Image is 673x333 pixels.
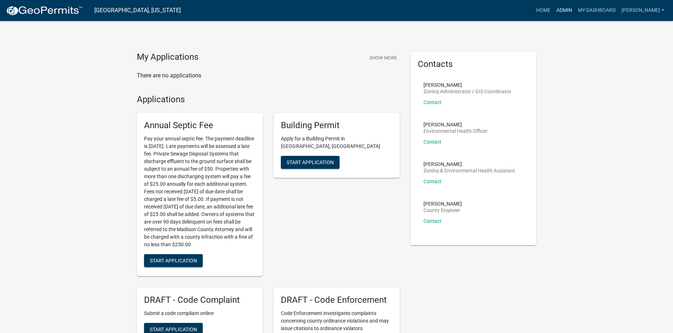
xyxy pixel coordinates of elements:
[533,4,553,17] a: Home
[94,4,181,17] a: [GEOGRAPHIC_DATA], [US_STATE]
[423,218,441,224] a: Contact
[281,295,392,305] h5: DRAFT - Code Enforcement
[423,122,488,127] p: [PERSON_NAME]
[137,94,400,105] h4: Applications
[150,258,197,264] span: Start Application
[281,156,340,169] button: Start Application
[423,162,515,167] p: [PERSON_NAME]
[281,135,392,150] p: Apply for a Building Permit in [GEOGRAPHIC_DATA], [GEOGRAPHIC_DATA]
[423,179,441,184] a: Contact
[619,4,667,17] a: [PERSON_NAME]
[418,59,529,69] h5: Contacts
[281,310,392,332] p: Code Enforcement investigates complaints concerning county ordinance violations and may issue cit...
[423,168,515,173] p: Zoning & Environmental Health Assistant
[575,4,619,17] a: My Dashboard
[423,89,511,94] p: Zoning Administrator / GIS Coordinator
[137,52,198,63] h4: My Applications
[423,129,488,134] p: Environmental Health Officer
[367,52,400,64] button: Show More
[150,326,197,332] span: Start Application
[423,208,462,213] p: County Engineer
[144,135,256,248] p: Pay your annual septic fee. The payment deadline is [DATE]. Late payments will be assessed a late...
[553,4,575,17] a: Admin
[144,120,256,131] h5: Annual Septic Fee
[281,120,392,131] h5: Building Permit
[423,99,441,105] a: Contact
[144,254,203,267] button: Start Application
[423,139,441,145] a: Contact
[144,310,256,317] p: Submit a code compliant online
[423,201,462,206] p: [PERSON_NAME]
[137,71,400,80] p: There are no applications
[287,159,334,165] span: Start Application
[144,295,256,305] h5: DRAFT - Code Complaint
[423,82,511,87] p: [PERSON_NAME]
